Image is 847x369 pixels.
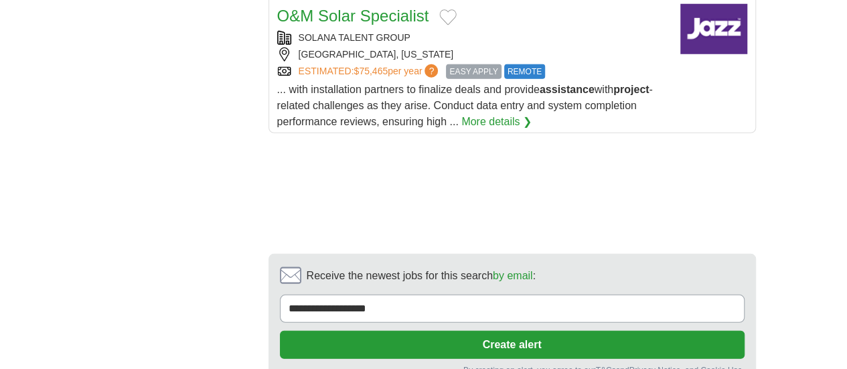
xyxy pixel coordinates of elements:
iframe: Ads by Google [268,144,756,243]
span: REMOTE [504,64,545,79]
button: Create alert [280,331,745,359]
button: Add to favorite jobs [439,9,457,25]
strong: assistance [540,84,595,95]
a: O&M Solar Specialist [277,7,429,25]
span: $75,465 [354,66,388,76]
div: [GEOGRAPHIC_DATA], [US_STATE] [277,48,670,62]
span: Receive the newest jobs for this search : [307,268,536,284]
span: ... with installation partners to finalize deals and provide with -related challenges as they ari... [277,84,653,127]
div: SOLANA TALENT GROUP [277,31,670,45]
span: ? [425,64,438,78]
img: Company logo [680,4,747,54]
a: ESTIMATED:$75,465per year? [299,64,441,79]
span: EASY APPLY [446,64,501,79]
strong: project [613,84,649,95]
a: More details ❯ [461,114,532,130]
a: by email [493,270,533,281]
